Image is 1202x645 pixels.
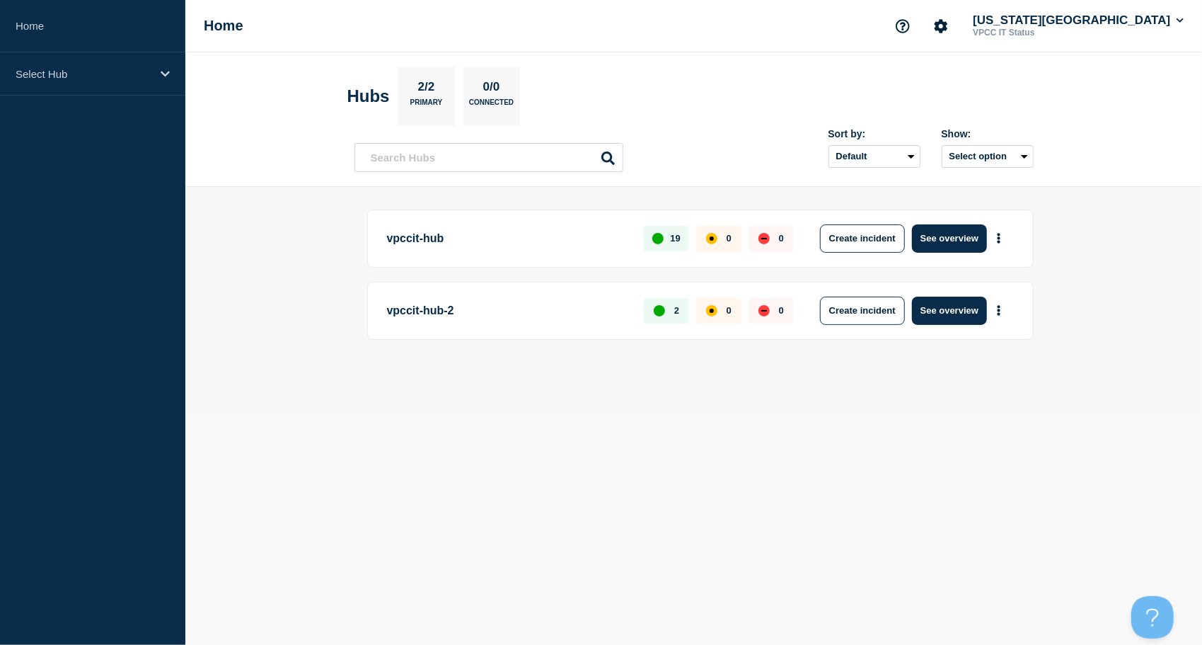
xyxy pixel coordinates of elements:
div: up [654,305,665,316]
button: More actions [990,297,1008,324]
p: 2/2 [412,80,440,98]
button: Create incident [820,297,905,325]
iframe: Help Scout Beacon - Open [1131,596,1174,639]
p: 2 [674,305,679,316]
button: See overview [912,297,987,325]
p: 0 [779,233,784,244]
select: Sort by [828,145,920,168]
p: Connected [469,98,514,113]
div: affected [706,305,717,316]
div: down [758,233,770,244]
div: down [758,305,770,316]
button: Support [888,11,918,41]
p: 0/0 [478,80,505,98]
h1: Home [204,18,243,34]
p: VPCC IT Status [970,28,1117,38]
button: [US_STATE][GEOGRAPHIC_DATA] [970,13,1186,28]
button: Account settings [926,11,956,41]
div: affected [706,233,717,244]
p: 0 [727,233,732,244]
p: Primary [410,98,443,113]
p: vpccit-hub [387,224,628,253]
div: Sort by: [828,128,920,139]
p: Select Hub [16,68,151,80]
button: See overview [912,224,987,253]
button: Select option [942,145,1034,168]
input: Search Hubs [354,143,623,172]
p: vpccit-hub-2 [387,297,628,325]
p: 19 [670,233,680,244]
div: Show: [942,128,1034,139]
button: More actions [990,225,1008,251]
div: up [652,233,664,244]
button: Create incident [820,224,905,253]
p: 0 [779,305,784,316]
h2: Hubs [347,86,390,106]
p: 0 [727,305,732,316]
